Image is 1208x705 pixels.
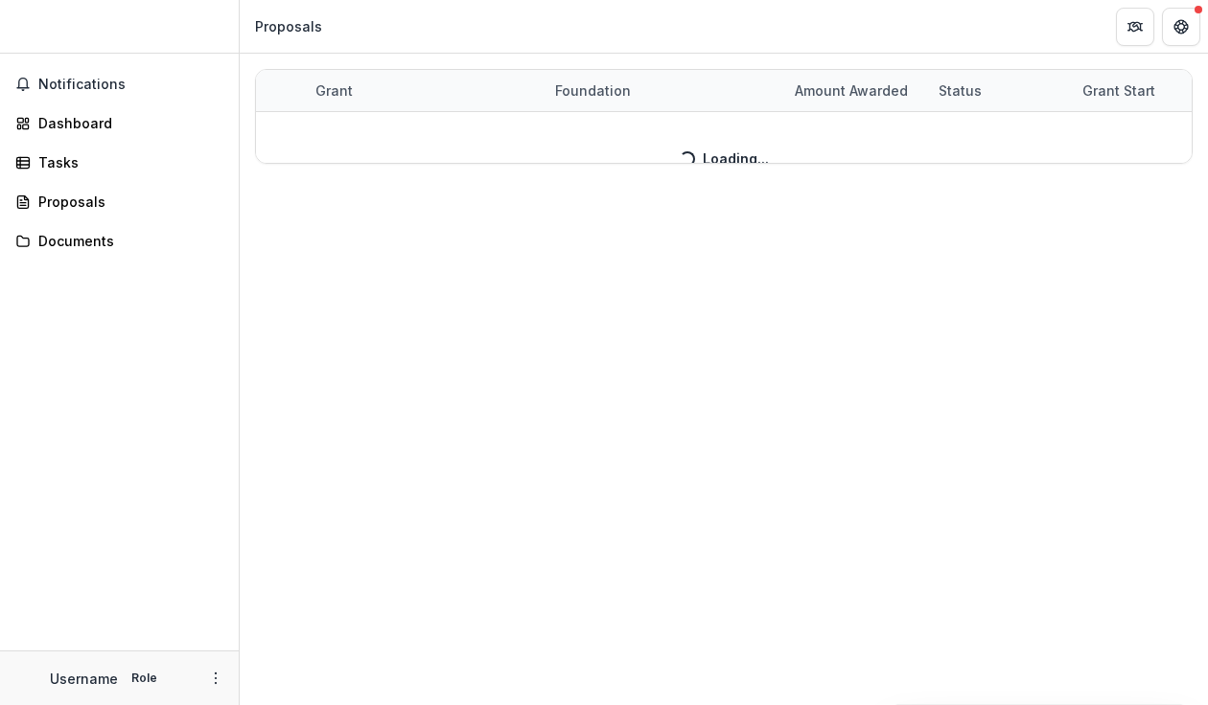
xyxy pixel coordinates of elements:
[255,16,322,36] div: Proposals
[8,69,231,100] button: Notifications
[38,192,216,212] div: Proposals
[38,113,216,133] div: Dashboard
[8,107,231,139] a: Dashboard
[204,667,227,690] button: More
[8,225,231,257] a: Documents
[50,669,118,689] p: Username
[38,77,223,93] span: Notifications
[8,186,231,217] a: Proposals
[1116,8,1154,46] button: Partners
[8,147,231,178] a: Tasks
[126,670,163,687] p: Role
[38,152,216,172] div: Tasks
[38,231,216,251] div: Documents
[247,12,330,40] nav: breadcrumb
[1162,8,1200,46] button: Get Help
